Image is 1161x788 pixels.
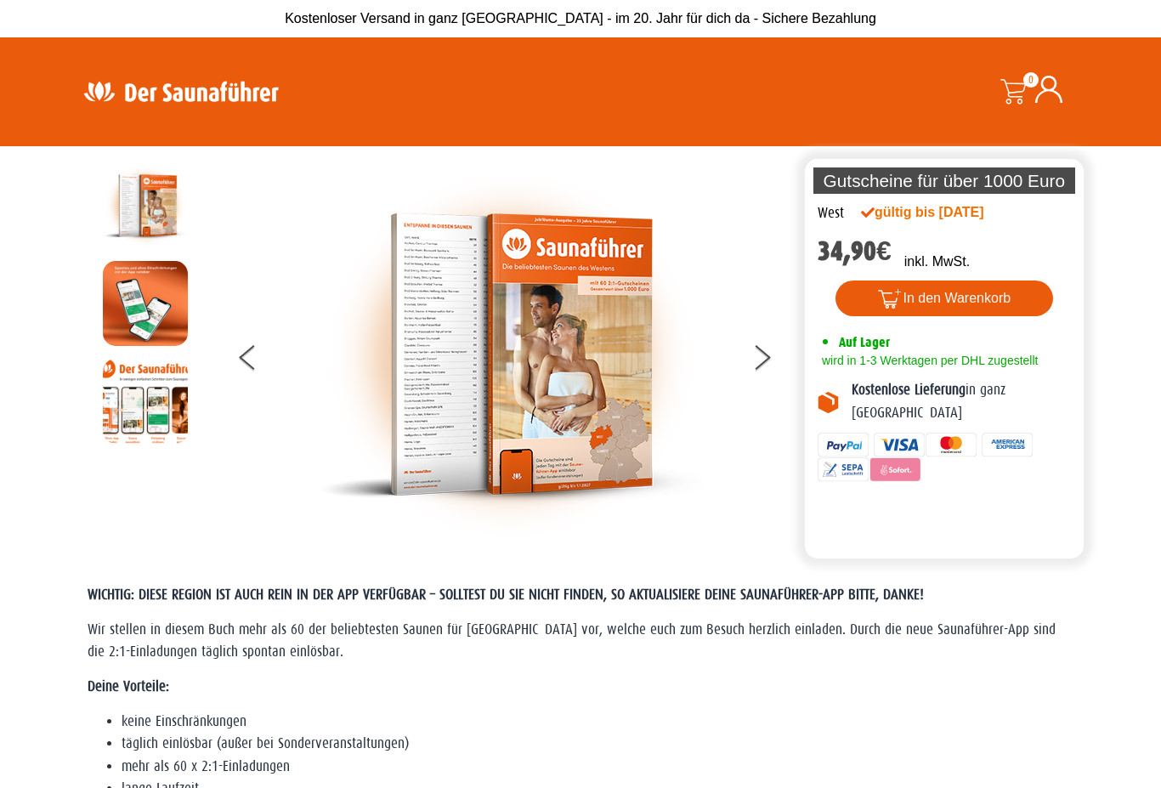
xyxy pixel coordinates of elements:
span: 0 [1023,72,1039,88]
span: wird in 1-3 Werktagen per DHL zugestellt [818,354,1038,367]
img: MOCKUP-iPhone_regional [103,261,188,346]
p: Gutscheine für über 1000 Euro [813,167,1075,194]
strong: Deine Vorteile: [88,678,169,694]
img: der-saunafuehrer-2025-west [103,163,188,248]
bdi: 34,90 [818,235,892,267]
p: inkl. MwSt. [904,252,970,272]
img: Anleitung7tn [103,359,188,444]
div: West [818,202,844,224]
p: in ganz [GEOGRAPHIC_DATA] [852,379,1071,424]
b: Kostenlose Lieferung [852,382,966,398]
span: Auf Lager [839,334,890,350]
li: täglich einlösbar (außer bei Sonderveranstaltungen) [122,733,1073,755]
div: gültig bis [DATE] [861,202,1021,223]
button: In den Warenkorb [835,281,1054,316]
li: mehr als 60 x 2:1-Einladungen [122,756,1073,778]
span: Wir stellen in diesem Buch mehr als 60 der beliebtesten Saunen für [GEOGRAPHIC_DATA] vor, welche ... [88,621,1056,660]
li: keine Einschränkungen [122,711,1073,733]
span: € [876,235,892,267]
span: Kostenloser Versand in ganz [GEOGRAPHIC_DATA] - im 20. Jahr für dich da - Sichere Bezahlung [285,11,876,26]
span: WICHTIG: DIESE REGION IST AUCH REIN IN DER APP VERFÜGBAR – SOLLTEST DU SIE NICHT FINDEN, SO AKTUA... [88,587,924,603]
img: der-saunafuehrer-2025-west [320,163,702,546]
